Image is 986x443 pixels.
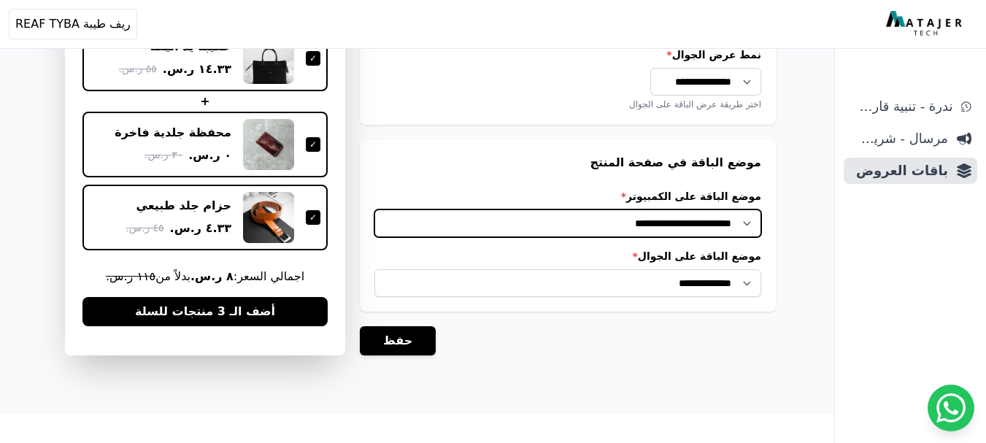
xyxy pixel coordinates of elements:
label: نمط عرض الجوال [374,47,761,62]
div: محفظة جلدية فاخرة [115,125,231,141]
span: ندرة - تنبية قارب علي النفاذ [850,96,952,117]
span: باقات العروض [850,161,948,181]
span: ريف طيبة REAF TYBA [15,15,131,33]
span: ٤٥ ر.س. [126,221,163,236]
img: MatajerTech Logo [886,11,966,37]
span: ٤.٣٣ ر.س. [170,220,231,237]
s: ١١٥ ر.س. [106,269,155,283]
img: حقيبة يد أنيقة [243,33,294,84]
div: + [82,93,328,110]
span: ٠ ر.س. [188,147,231,164]
label: موضع الباقة على الجوال [374,249,761,263]
label: موضع الباقة على الكمبيوتر [374,189,761,204]
div: حزام جلد طبيعي [136,198,232,214]
img: محفظة جلدية فاخرة [243,119,294,170]
span: ٥٥ ر.س. [119,62,157,77]
button: حفظ [360,326,436,355]
span: ١٤.٣٣ ر.س. [163,61,231,78]
span: أضف الـ 3 منتجات للسلة [135,303,275,320]
div: اختر طريقة عرض الباقة على الجوال [374,99,761,110]
span: اجمالي السعر: بدلاً من [82,268,328,285]
button: أضف الـ 3 منتجات للسلة [82,297,328,326]
h3: موضع الباقة في صفحة المنتج [374,154,761,172]
button: ريف طيبة REAF TYBA [9,9,137,39]
span: ٣٠ ر.س. [145,148,182,163]
b: ٨ ر.س. [190,269,234,283]
span: مرسال - شريط دعاية [850,128,948,149]
img: حزام جلد طبيعي [243,192,294,243]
